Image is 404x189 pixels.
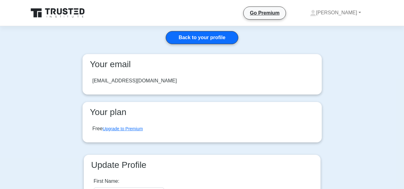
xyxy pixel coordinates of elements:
[102,126,143,131] a: Upgrade to Premium
[166,31,238,44] a: Back to your profile
[246,9,283,17] a: Go Premium
[88,107,317,118] h3: Your plan
[93,77,177,85] div: [EMAIL_ADDRESS][DOMAIN_NAME]
[295,7,376,19] a: [PERSON_NAME]
[88,59,317,70] h3: Your email
[94,177,120,185] label: First Name:
[89,160,316,170] h3: Update Profile
[93,125,143,132] div: Free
